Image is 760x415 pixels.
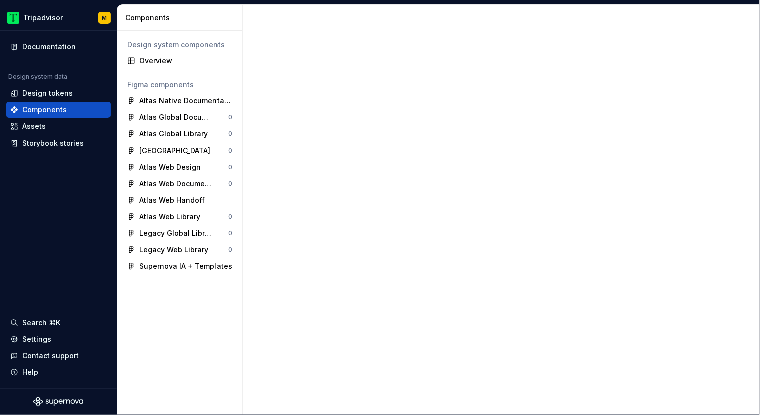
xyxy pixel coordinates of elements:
[22,318,60,328] div: Search ⌘K
[6,118,111,134] a: Assets
[139,261,232,271] div: Supernova IA + Templates
[139,96,232,106] div: Altas Native Documentation
[139,228,214,238] div: Legacy Global Library
[22,88,73,98] div: Design tokens
[22,351,79,361] div: Contact support
[123,209,236,225] a: Atlas Web Library0
[22,334,51,344] div: Settings
[127,40,232,50] div: Design system components
[123,258,236,274] a: Supernova IA + Templates
[2,7,115,28] button: TripadvisorM
[102,14,107,22] div: M
[228,246,232,254] div: 0
[139,179,214,189] div: Atlas Web Documentation
[8,73,67,81] div: Design system data
[123,159,236,175] a: Atlas Web Design0
[139,129,208,139] div: Atlas Global Library
[123,242,236,258] a: Legacy Web Library0
[139,112,214,122] div: Atlas Global Documentation
[6,364,111,380] button: Help
[6,135,111,151] a: Storybook stories
[23,13,63,23] div: Tripadvisor
[139,162,201,172] div: Atlas Web Design
[6,331,111,347] a: Settings
[125,13,238,23] div: Components
[22,367,38,377] div: Help
[228,130,232,138] div: 0
[139,245,208,255] div: Legacy Web Library
[123,225,236,241] a: Legacy Global Library0
[22,42,76,52] div: Documentation
[228,213,232,221] div: 0
[123,143,236,159] a: [GEOGRAPHIC_DATA]0
[33,397,83,407] svg: Supernova Logo
[139,195,205,205] div: Atlas Web Handoff
[228,147,232,155] div: 0
[127,80,232,90] div: Figma components
[6,348,111,364] button: Contact support
[123,93,236,109] a: Altas Native Documentation
[123,192,236,208] a: Atlas Web Handoff
[6,102,111,118] a: Components
[228,113,232,121] div: 0
[123,109,236,125] a: Atlas Global Documentation0
[22,121,46,131] div: Assets
[6,39,111,55] a: Documentation
[123,176,236,192] a: Atlas Web Documentation0
[228,180,232,188] div: 0
[139,56,232,66] div: Overview
[228,163,232,171] div: 0
[6,315,111,331] button: Search ⌘K
[123,126,236,142] a: Atlas Global Library0
[7,12,19,24] img: 0ed0e8b8-9446-497d-bad0-376821b19aa5.png
[123,53,236,69] a: Overview
[139,146,210,156] div: [GEOGRAPHIC_DATA]
[228,229,232,237] div: 0
[22,138,84,148] div: Storybook stories
[22,105,67,115] div: Components
[6,85,111,101] a: Design tokens
[139,212,200,222] div: Atlas Web Library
